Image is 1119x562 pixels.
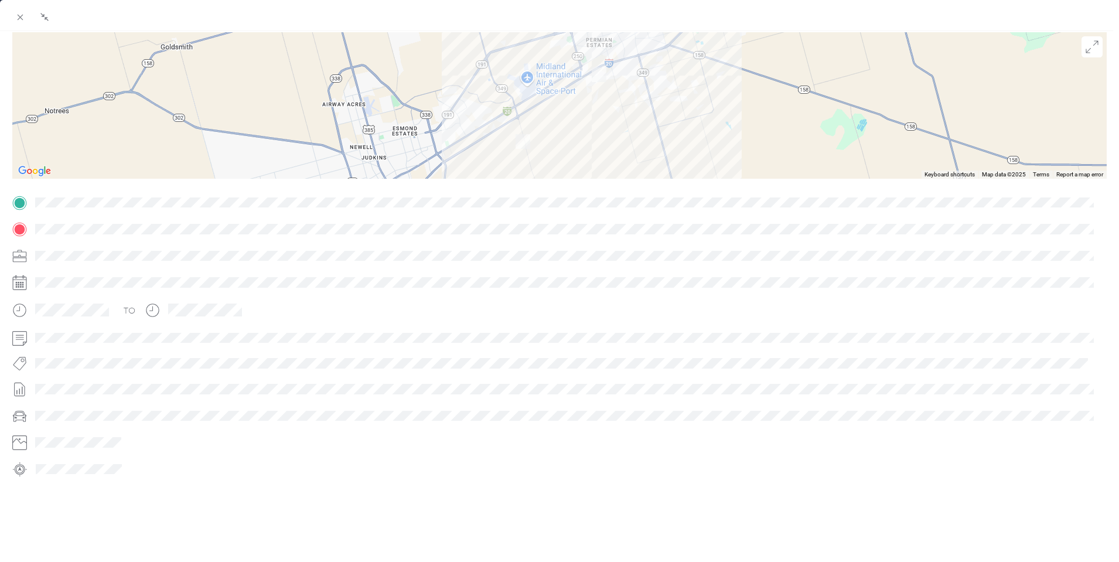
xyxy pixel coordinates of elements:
[1056,171,1103,178] a: Report a map error
[1033,171,1049,178] a: Terms (opens in new tab)
[15,164,54,179] a: Open this area in Google Maps (opens a new window)
[1053,496,1119,562] iframe: Everlance-gr Chat Button Frame
[924,171,975,179] button: Keyboard shortcuts
[124,305,135,317] div: TO
[982,171,1026,178] span: Map data ©2025
[15,164,54,179] img: Google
